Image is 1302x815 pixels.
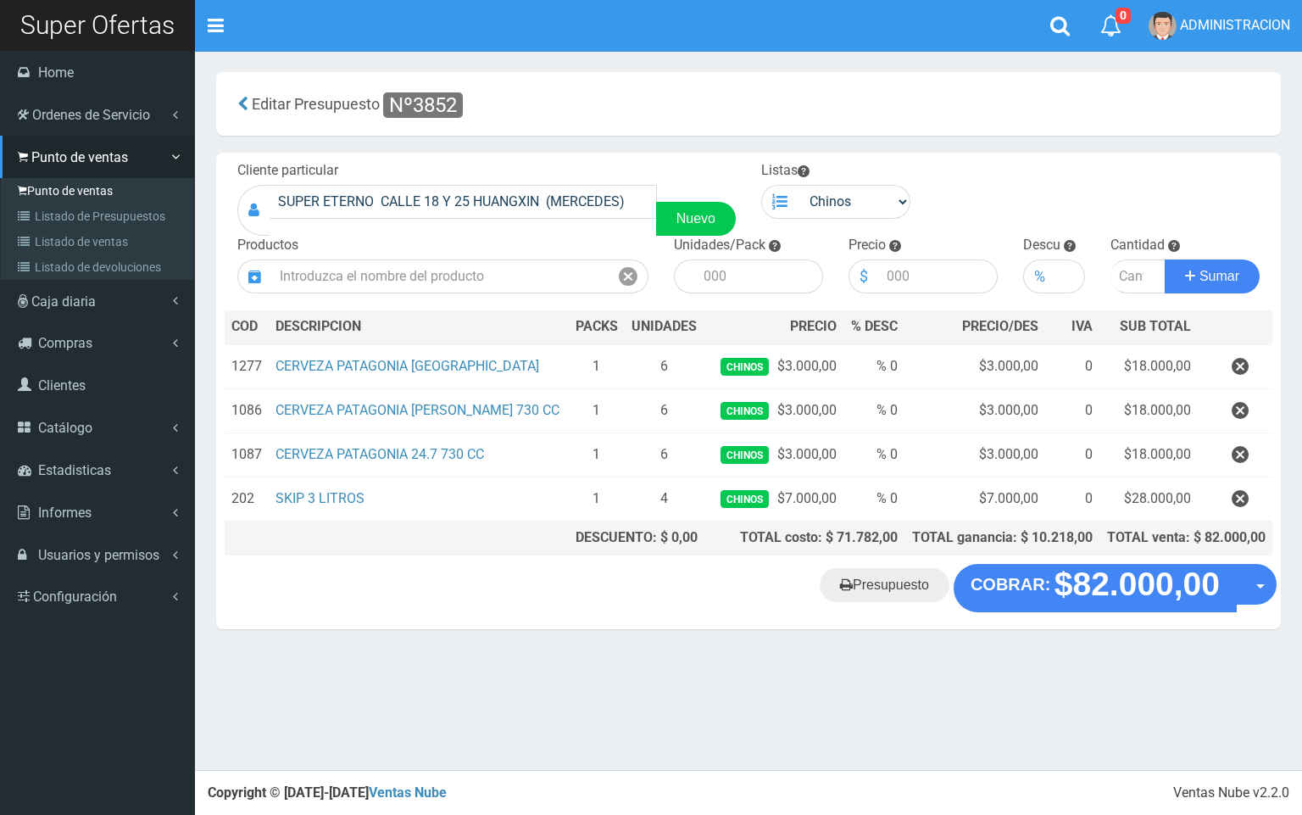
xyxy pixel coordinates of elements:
[33,589,117,605] span: Configuración
[271,260,609,293] input: Introduzca el nombre del producto
[237,236,298,255] label: Productos
[761,161,810,181] label: Listas
[954,564,1237,611] button: COBRAR: $82.000,00
[1099,344,1198,389] td: $18.000,00
[695,260,823,293] input: 000
[704,433,843,477] td: $3.000,00
[911,528,1093,548] div: TOTAL ganancia: $ 10.218,00
[1099,477,1198,521] td: $28.000,00
[1116,8,1131,24] span: 0
[878,260,998,293] input: 000
[1023,260,1055,293] div: %
[1054,567,1220,603] strong: $82.000,00
[275,490,364,506] a: SKIP 3 LITROS
[904,344,1045,389] td: $3.000,00
[275,402,559,418] a: CERVEZA PATAGONIA [PERSON_NAME] 730 CC
[1071,318,1093,334] span: IVA
[704,388,843,433] td: $3.000,00
[38,377,86,394] span: Clientes
[625,477,704,521] td: 4
[904,477,1045,521] td: $7.000,00
[1149,12,1177,40] img: User Image
[568,477,625,521] td: 1
[38,64,74,81] span: Home
[568,310,625,344] th: PACKS
[904,388,1045,433] td: $3.000,00
[369,784,447,801] a: Ventas Nube
[275,446,484,462] a: CERVEZA PATAGONIA 24.7 730 CC
[1023,236,1060,255] label: Descu
[904,433,1045,477] td: $3.000,00
[38,462,111,478] span: Estadisticas
[625,433,704,477] td: 6
[674,236,765,255] label: Unidades/Pack
[1045,344,1099,389] td: 0
[5,204,194,229] a: Listado de Presupuestos
[711,528,898,548] div: TOTAL costo: $ 71.782,00
[275,358,539,374] a: CERVEZA PATAGONIA [GEOGRAPHIC_DATA]
[1120,317,1191,337] span: SUB TOTAL
[849,260,878,293] div: $
[721,358,769,376] span: Chinos
[575,528,698,548] div: DESCUENTO: $ 0,00
[1099,388,1198,433] td: $18.000,00
[225,433,269,477] td: 1087
[38,505,92,521] span: Informes
[225,310,269,344] th: COD
[971,575,1050,594] strong: COBRAR:
[225,388,269,433] td: 1086
[237,161,338,181] label: Cliente particular
[625,388,704,433] td: 6
[790,317,837,337] span: PRECIO
[300,318,361,334] span: CRIPCION
[1173,784,1289,803] div: Ventas Nube v2.2.0
[721,490,769,508] span: Chinos
[1165,260,1260,293] button: Sumar
[625,310,704,344] th: UNIDADES
[962,318,1038,334] span: PRECIO/DES
[31,293,96,310] span: Caja diaria
[704,477,843,521] td: $7.000,00
[1110,236,1165,255] label: Cantidad
[269,310,568,344] th: DES
[568,388,625,433] td: 1
[225,477,269,521] td: 202
[1110,260,1166,293] input: Cantidad
[721,446,769,464] span: Chinos
[38,335,92,351] span: Compras
[383,92,463,118] span: Nº3852
[5,229,194,254] a: Listado de ventas
[568,344,625,389] td: 1
[843,344,904,389] td: % 0
[38,547,159,563] span: Usuarios y permisos
[1045,433,1099,477] td: 0
[38,420,92,436] span: Catálogo
[20,10,175,40] span: Super Ofertas
[704,344,843,389] td: $3.000,00
[843,388,904,433] td: % 0
[1199,269,1239,283] span: Sumar
[843,433,904,477] td: % 0
[656,202,736,236] a: Nuevo
[5,178,194,204] a: Punto de ventas
[208,784,447,801] strong: Copyright © [DATE]-[DATE]
[270,185,657,219] input: Consumidor Final
[1106,528,1266,548] div: TOTAL venta: $ 82.000,00
[843,477,904,521] td: % 0
[849,236,886,255] label: Precio
[225,344,269,389] td: 1277
[1045,388,1099,433] td: 0
[568,433,625,477] td: 1
[32,107,150,123] span: Ordenes de Servicio
[31,149,128,165] span: Punto de ventas
[1180,17,1290,33] span: ADMINISTRACION
[1045,477,1099,521] td: 0
[1055,260,1085,293] input: 000
[252,95,380,113] span: Editar Presupuesto
[851,318,898,334] span: % DESC
[1099,433,1198,477] td: $18.000,00
[625,344,704,389] td: 6
[721,402,769,420] span: Chinos
[5,254,194,280] a: Listado de devoluciones
[820,568,949,602] a: Presupuesto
